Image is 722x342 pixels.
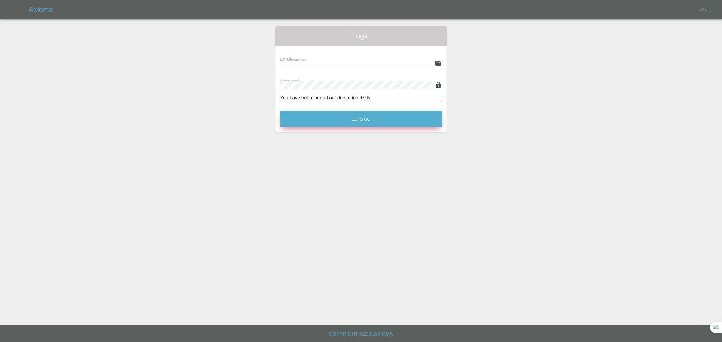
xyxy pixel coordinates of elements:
small: (required) [291,58,306,61]
small: (required) [299,80,314,83]
button: Let's Go [280,111,442,127]
span: Login [280,31,442,41]
a: Login [696,5,715,14]
span: Email [280,57,306,62]
h5: Axioma [29,5,53,14]
h6: Copyright © 2025 Axioma [5,330,717,338]
span: Password [280,79,314,84]
div: You have been logged out due to inactivity [280,94,442,102]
